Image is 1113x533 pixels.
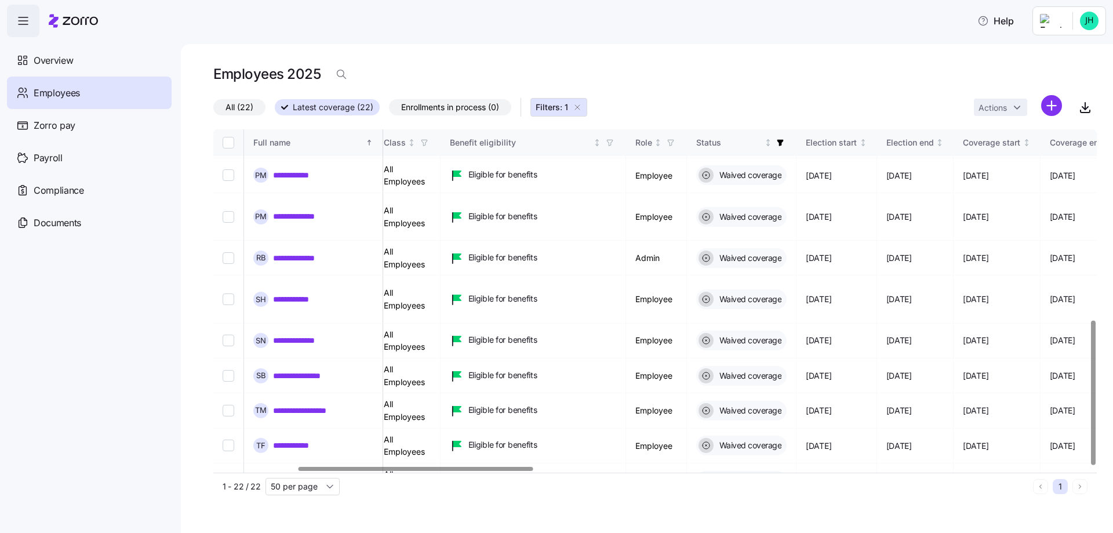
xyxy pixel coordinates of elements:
a: Documents [7,206,172,239]
span: R B [256,254,266,262]
span: [DATE] [806,170,831,182]
th: Coverage startNot sorted [954,129,1041,156]
input: Select record 21 [223,440,234,451]
td: All Employees [374,463,441,498]
a: Overview [7,44,172,77]
span: Waived coverage [716,440,782,451]
span: [DATE] [1050,170,1075,182]
div: Not sorted [936,139,944,147]
div: Benefit eligibility [450,136,591,149]
th: ClassNot sorted [374,129,441,156]
span: [DATE] [963,405,988,416]
span: [DATE] [963,335,988,346]
span: Latest coverage (22) [293,100,373,115]
span: Compliance [34,183,84,198]
div: Class [384,136,406,149]
span: Waived coverage [716,169,782,181]
span: Eligible for benefits [468,252,537,263]
input: Select record 20 [223,405,234,416]
div: Coverage start [963,136,1020,149]
td: Employee [626,324,687,358]
img: 8c8e6c77ffa765d09eea4464d202a615 [1080,12,1099,30]
h1: Employees 2025 [213,65,321,83]
td: Employee [626,393,687,428]
span: S B [256,372,266,379]
input: Select record 18 [223,335,234,346]
span: [DATE] [1050,370,1075,382]
td: Admin [626,241,687,275]
td: All Employees [374,193,441,241]
td: Employee [626,429,687,463]
td: Employee [626,158,687,193]
td: All Employees [374,241,441,275]
span: Eligible for benefits [468,334,537,346]
td: Employee [626,463,687,498]
span: All (22) [225,100,253,115]
span: [DATE] [886,405,912,416]
span: [DATE] [886,335,912,346]
input: Select record 15 [223,211,234,223]
span: [DATE] [806,405,831,416]
span: Waived coverage [716,293,782,305]
button: Previous page [1033,479,1048,494]
div: Not sorted [859,139,867,147]
span: Eligible for benefits [468,369,537,381]
span: Waived coverage [716,335,782,346]
span: [DATE] [806,440,831,452]
span: [DATE] [806,335,831,346]
span: Payroll [34,151,63,165]
a: Compliance [7,174,172,206]
span: [DATE] [806,370,831,382]
td: Employee [626,193,687,241]
td: All Employees [374,393,441,428]
span: [DATE] [806,252,831,264]
span: Waived coverage [716,252,782,264]
input: Select record 16 [223,252,234,264]
div: Not sorted [593,139,601,147]
span: Actions [979,104,1007,112]
a: Zorro pay [7,109,172,142]
span: [DATE] [806,293,831,305]
span: T F [256,442,265,449]
span: [DATE] [886,293,912,305]
span: Eligible for benefits [468,169,537,180]
td: All Employees [374,429,441,463]
div: Not sorted [764,139,772,147]
div: Not sorted [408,139,416,147]
span: Eligible for benefits [468,211,537,222]
span: [DATE] [1050,440,1075,452]
div: Not sorted [1023,139,1031,147]
div: Election start [806,136,857,149]
div: Sorted ascending [365,139,373,147]
td: All Employees [374,275,441,323]
th: Full nameSorted ascending [244,129,383,156]
div: Role [635,136,652,149]
th: RoleNot sorted [626,129,687,156]
img: Employer logo [1040,14,1063,28]
span: [DATE] [886,370,912,382]
a: Payroll [7,142,172,174]
button: Next page [1072,479,1087,494]
span: S N [256,337,266,345]
button: Actions [974,99,1027,116]
input: Select record 19 [223,370,234,382]
div: Status [696,136,762,149]
button: Filters: 1 [530,98,587,117]
a: Employees [7,77,172,109]
div: Not sorted [654,139,662,147]
span: [DATE] [963,293,988,305]
button: Help [968,9,1023,32]
span: [DATE] [963,370,988,382]
span: Employees [34,86,80,100]
span: Eligible for benefits [468,293,537,304]
span: Help [977,14,1014,28]
input: Select all records [223,137,234,148]
div: Full name [253,136,363,149]
span: Zorro pay [34,118,75,133]
span: Overview [34,53,73,68]
button: 1 [1053,479,1068,494]
span: [DATE] [1050,335,1075,346]
span: Waived coverage [716,370,782,382]
span: [DATE] [886,440,912,452]
div: Coverage end [1050,136,1104,149]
